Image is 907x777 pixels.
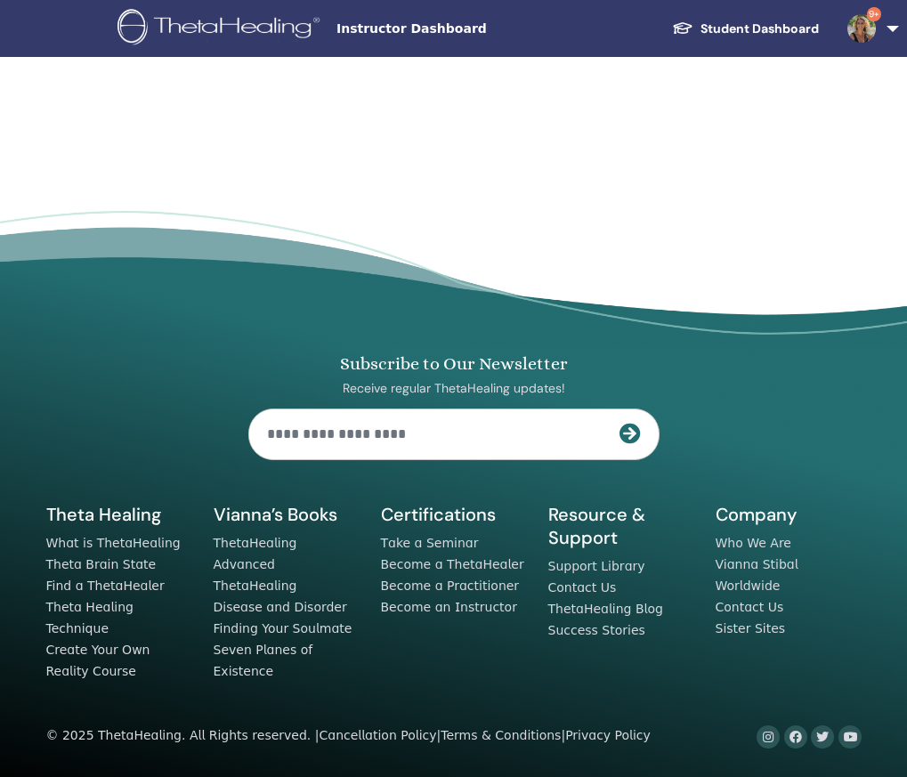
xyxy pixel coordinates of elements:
[716,536,791,550] a: Who We Are
[548,602,663,616] a: ThetaHealing Blog
[46,579,165,593] a: Find a ThetaHealer
[381,503,527,526] h5: Certifications
[381,536,479,550] a: Take a Seminar
[441,728,561,742] a: Terms & Conditions
[214,643,313,678] a: Seven Planes of Existence
[117,9,326,49] img: logo.png
[214,557,297,593] a: Advanced ThetaHealing
[658,12,833,45] a: Student Dashboard
[46,600,134,635] a: Theta Healing Technique
[548,559,645,573] a: Support Library
[565,728,651,742] a: Privacy Policy
[214,621,352,635] a: Finding Your Soulmate
[46,536,181,550] a: What is ThetaHealing
[381,579,520,593] a: Become a Practitioner
[847,14,876,43] img: default.png
[46,725,651,747] div: © 2025 ThetaHealing. All Rights reserved. | | |
[319,728,436,742] a: Cancellation Policy
[46,557,157,571] a: Theta Brain State
[716,503,862,526] h5: Company
[214,600,347,614] a: Disease and Disorder
[672,20,693,36] img: graduation-cap-white.svg
[46,643,150,678] a: Create Your Own Reality Course
[716,621,786,635] a: Sister Sites
[381,600,517,614] a: Become an Instructor
[716,557,798,571] a: Vianna Stibal
[716,579,781,593] a: Worldwide
[548,623,645,637] a: Success Stories
[214,536,297,550] a: ThetaHealing
[248,353,660,374] h4: Subscribe to Our Newsletter
[248,380,660,396] p: Receive regular ThetaHealing updates!
[46,503,192,526] h5: Theta Healing
[336,20,603,38] span: Instructor Dashboard
[716,600,784,614] a: Contact Us
[548,503,694,549] h5: Resource & Support
[548,580,617,595] a: Contact Us
[867,7,881,21] span: 9+
[214,503,360,526] h5: Vianna’s Books
[381,557,524,571] a: Become a ThetaHealer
